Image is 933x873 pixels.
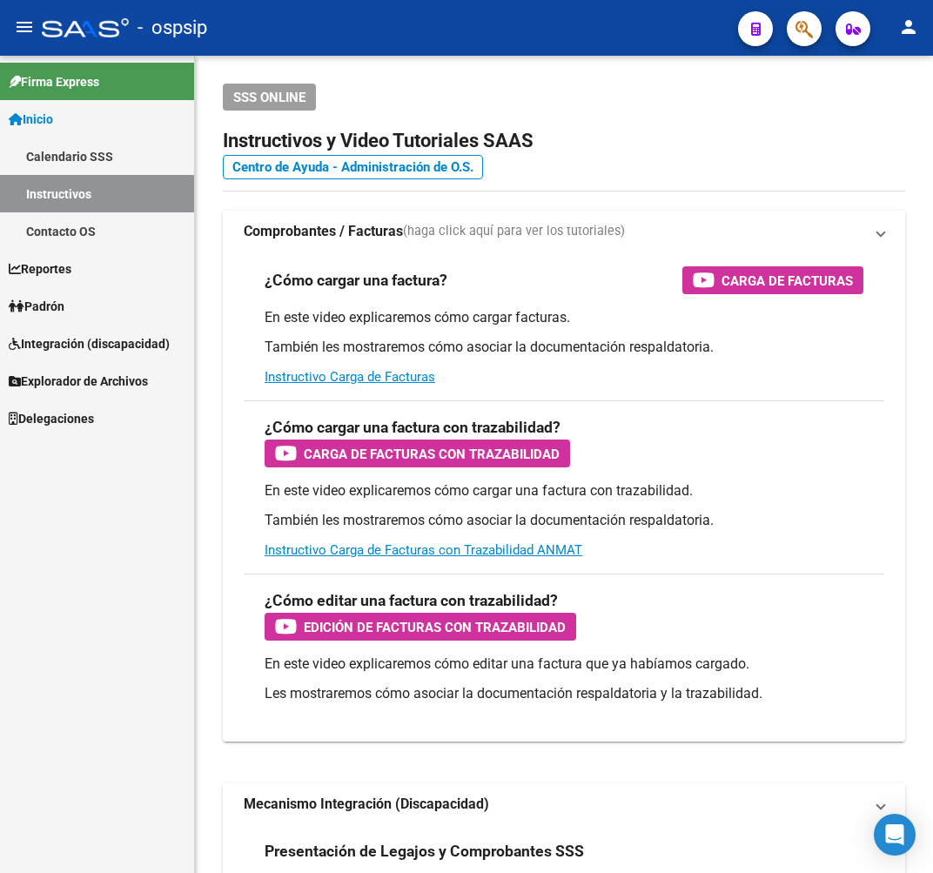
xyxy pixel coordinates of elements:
[304,616,566,638] span: Edición de Facturas con Trazabilidad
[9,297,64,316] span: Padrón
[265,684,863,703] p: Les mostraremos cómo asociar la documentación respaldatoria y la trazabilidad.
[722,270,853,292] span: Carga de Facturas
[265,440,570,467] button: Carga de Facturas con Trazabilidad
[244,222,403,241] strong: Comprobantes / Facturas
[223,155,483,179] a: Centro de Ayuda - Administración de O.S.
[403,222,625,241] span: (haga click aquí para ver los tutoriales)
[304,443,560,465] span: Carga de Facturas con Trazabilidad
[244,795,489,814] strong: Mecanismo Integración (Discapacidad)
[9,334,170,353] span: Integración (discapacidad)
[874,814,916,856] div: Open Intercom Messenger
[265,613,576,641] button: Edición de Facturas con Trazabilidad
[265,511,863,530] p: También les mostraremos cómo asociar la documentación respaldatoria.
[233,90,305,105] span: SSS ONLINE
[265,268,447,292] h3: ¿Cómo cargar una factura?
[682,266,863,294] button: Carga de Facturas
[9,110,53,129] span: Inicio
[138,9,207,47] span: - ospsip
[265,655,863,674] p: En este video explicaremos cómo editar una factura que ya habíamos cargado.
[14,17,35,37] mat-icon: menu
[265,338,863,357] p: También les mostraremos cómo asociar la documentación respaldatoria.
[223,124,905,158] h2: Instructivos y Video Tutoriales SAAS
[9,409,94,428] span: Delegaciones
[265,369,435,385] a: Instructivo Carga de Facturas
[265,415,560,440] h3: ¿Cómo cargar una factura con trazabilidad?
[265,839,584,863] h3: Presentación de Legajos y Comprobantes SSS
[265,588,558,613] h3: ¿Cómo editar una factura con trazabilidad?
[265,542,582,558] a: Instructivo Carga de Facturas con Trazabilidad ANMAT
[9,72,99,91] span: Firma Express
[9,372,148,391] span: Explorador de Archivos
[223,211,905,252] mat-expansion-panel-header: Comprobantes / Facturas(haga click aquí para ver los tutoriales)
[265,481,863,500] p: En este video explicaremos cómo cargar una factura con trazabilidad.
[265,308,863,327] p: En este video explicaremos cómo cargar facturas.
[223,783,905,825] mat-expansion-panel-header: Mecanismo Integración (Discapacidad)
[223,84,316,111] button: SSS ONLINE
[223,252,905,742] div: Comprobantes / Facturas(haga click aquí para ver los tutoriales)
[9,259,71,279] span: Reportes
[898,17,919,37] mat-icon: person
